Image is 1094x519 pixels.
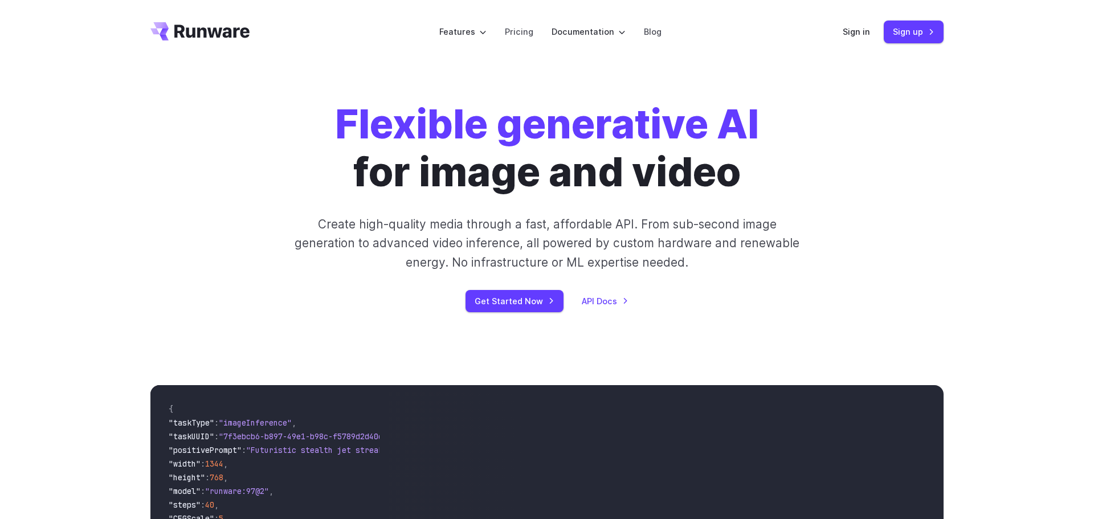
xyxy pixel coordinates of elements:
a: Get Started Now [466,290,564,312]
span: "width" [169,459,201,469]
span: "Futuristic stealth jet streaking through a neon-lit cityscape with glowing purple exhaust" [246,445,661,455]
span: "steps" [169,500,201,510]
span: , [223,472,228,483]
p: Create high-quality media through a fast, affordable API. From sub-second image generation to adv... [293,215,801,272]
span: "taskUUID" [169,431,214,442]
span: 40 [205,500,214,510]
span: , [223,459,228,469]
span: , [214,500,219,510]
h1: for image and video [335,100,759,197]
span: : [201,500,205,510]
strong: Flexible generative AI [335,100,759,148]
span: "runware:97@2" [205,486,269,496]
span: : [242,445,246,455]
label: Features [439,25,487,38]
span: : [201,459,205,469]
span: , [292,418,296,428]
span: { [169,404,173,414]
span: "model" [169,486,201,496]
a: Sign up [884,21,944,43]
span: : [205,472,210,483]
span: : [214,418,219,428]
span: : [214,431,219,442]
span: : [201,486,205,496]
span: "taskType" [169,418,214,428]
span: , [269,486,273,496]
a: Sign in [843,25,870,38]
span: 768 [210,472,223,483]
label: Documentation [552,25,626,38]
span: "imageInference" [219,418,292,428]
span: "positivePrompt" [169,445,242,455]
a: Go to / [150,22,250,40]
a: API Docs [582,295,628,308]
span: "height" [169,472,205,483]
a: Pricing [505,25,533,38]
span: "7f3ebcb6-b897-49e1-b98c-f5789d2d40d7" [219,431,392,442]
span: 1344 [205,459,223,469]
a: Blog [644,25,662,38]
